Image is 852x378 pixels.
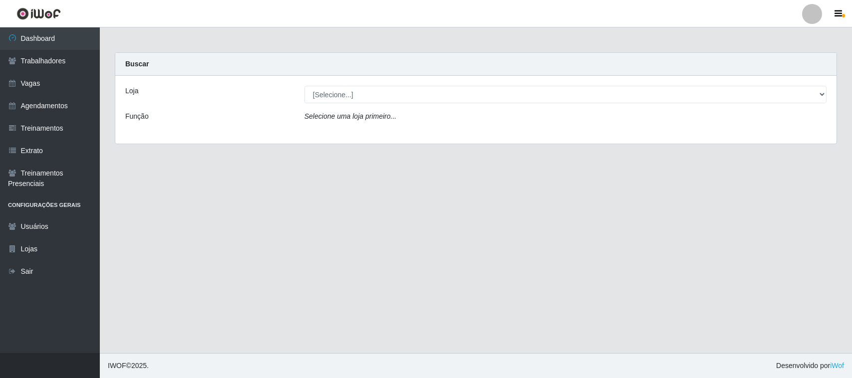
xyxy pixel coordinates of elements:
[125,111,149,122] label: Função
[830,362,844,370] a: iWof
[16,7,61,20] img: CoreUI Logo
[776,361,844,371] span: Desenvolvido por
[125,86,138,96] label: Loja
[108,361,149,371] span: © 2025 .
[125,60,149,68] strong: Buscar
[304,112,396,120] i: Selecione uma loja primeiro...
[108,362,126,370] span: IWOF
